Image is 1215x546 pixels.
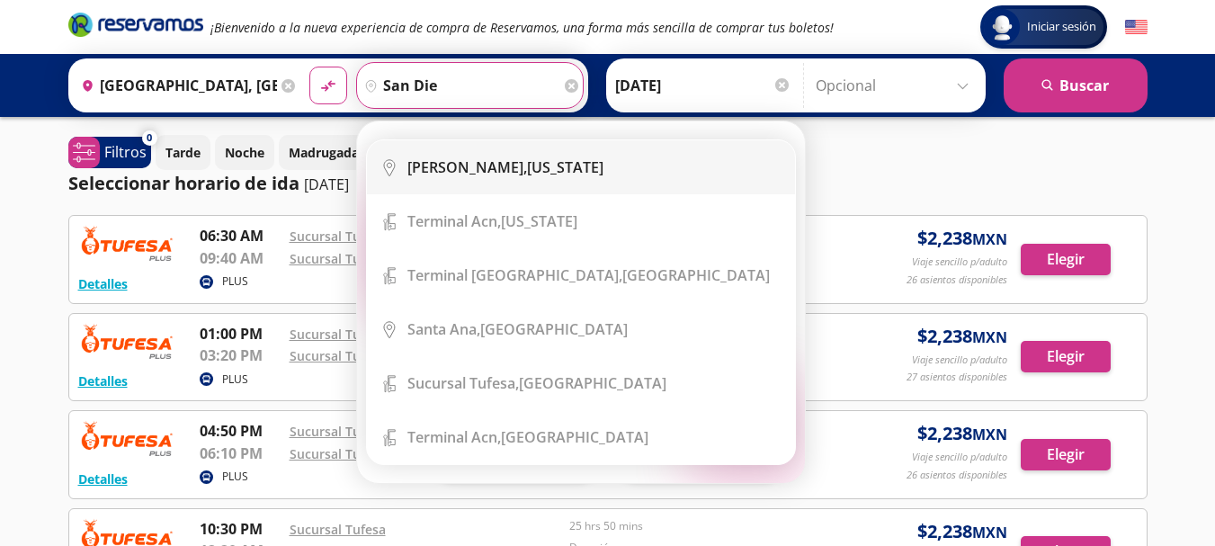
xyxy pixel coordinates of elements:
button: Detalles [78,371,128,390]
p: Seleccionar horario de ida [68,170,299,197]
a: Sucursal Tufesa [290,521,386,538]
div: [GEOGRAPHIC_DATA] [407,265,770,285]
small: MXN [972,327,1007,347]
p: 10:30 PM [200,518,281,540]
a: Sucursal Tufesa Insurgentes [290,445,462,462]
p: 01:00 PM [200,323,281,345]
div: [US_STATE] [407,157,603,177]
p: 04:50 PM [200,420,281,442]
p: PLUS [222,371,248,388]
b: Terminal Acn, [407,211,501,231]
a: Sucursal Tufesa [290,228,386,245]
b: Sucursal Tufesa, [407,373,519,393]
div: [GEOGRAPHIC_DATA] [407,319,628,339]
img: RESERVAMOS [78,225,177,261]
a: Sucursal Tufesa [290,423,386,440]
small: MXN [972,229,1007,249]
p: 09:40 AM [200,247,281,269]
p: [DATE] [304,174,349,195]
p: PLUS [222,469,248,485]
p: Viaje sencillo p/adulto [912,450,1007,465]
span: 0 [147,130,152,146]
img: RESERVAMOS [78,323,177,359]
button: Elegir [1021,244,1111,275]
button: Detalles [78,470,128,488]
span: $ 2,238 [917,225,1007,252]
b: Terminal Acn, [407,427,501,447]
b: Terminal [GEOGRAPHIC_DATA], [407,265,622,285]
button: Buscar [1004,58,1148,112]
input: Opcional [816,63,977,108]
div: [GEOGRAPHIC_DATA] [407,427,648,447]
b: [PERSON_NAME], [407,157,527,177]
input: Elegir Fecha [615,63,791,108]
small: MXN [972,523,1007,542]
p: 03:20 PM [200,345,281,366]
p: Noche [225,143,264,162]
p: 26 asientos disponibles [907,468,1007,483]
button: Elegir [1021,341,1111,372]
div: [GEOGRAPHIC_DATA] [407,373,666,393]
a: Brand Logo [68,11,203,43]
a: Sucursal Tufesa [290,326,386,343]
p: Viaje sencillo p/adulto [912,353,1007,368]
em: ¡Bienvenido a la nueva experiencia de compra de Reservamos, una forma más sencilla de comprar tus... [210,19,834,36]
p: 06:30 AM [200,225,281,246]
p: 25 hrs 50 mins [569,518,841,534]
button: Tarde [156,135,210,170]
button: Elegir [1021,439,1111,470]
input: Buscar Origen [74,63,277,108]
a: Sucursal Tufesa Insurgentes [290,250,462,267]
p: 26 asientos disponibles [907,273,1007,288]
p: PLUS [222,273,248,290]
p: 27 asientos disponibles [907,370,1007,385]
button: English [1125,16,1148,39]
span: Iniciar sesión [1020,18,1103,36]
p: Filtros [104,141,147,163]
p: 06:10 PM [200,443,281,464]
button: Madrugada [279,135,369,170]
small: MXN [972,425,1007,444]
span: $ 2,238 [917,323,1007,350]
i: Brand Logo [68,11,203,38]
button: Noche [215,135,274,170]
a: Sucursal Tufesa Insurgentes [290,347,462,364]
span: $ 2,238 [917,518,1007,545]
img: RESERVAMOS [78,420,177,456]
b: Santa Ana, [407,319,480,339]
span: $ 2,238 [917,420,1007,447]
p: Tarde [165,143,201,162]
button: Detalles [78,274,128,293]
p: Viaje sencillo p/adulto [912,255,1007,270]
input: Buscar Destino [357,63,560,108]
div: [US_STATE] [407,211,577,231]
button: 0Filtros [68,137,151,168]
p: Madrugada [289,143,359,162]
